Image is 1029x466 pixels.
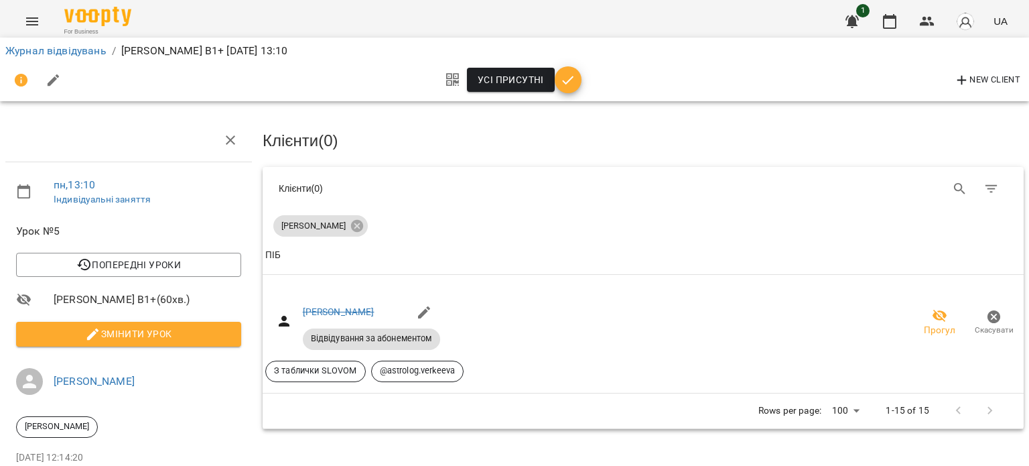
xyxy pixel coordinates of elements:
[54,194,151,205] a: Індивідуальні заняття
[54,375,135,388] a: [PERSON_NAME]
[16,451,241,465] p: [DATE] 12:14:20
[265,247,1021,264] span: ПІБ
[303,333,440,345] span: Відвідування за абонементом
[279,182,633,195] div: Клієнти ( 0 )
[954,72,1020,89] span: New Client
[372,365,464,377] span: @astrolog.verkeeva
[975,173,1008,205] button: Фільтр
[912,304,967,342] button: Прогул
[54,292,241,308] span: [PERSON_NAME] В1+ ( 60 хв. )
[16,5,48,38] button: Menu
[16,416,98,438] div: [PERSON_NAME]
[16,253,241,277] button: Попередні уроки
[5,44,107,57] a: Журнал відвідувань
[17,420,97,432] span: [PERSON_NAME]
[467,68,555,92] button: Усі присутні
[993,14,1008,28] span: UA
[112,43,116,59] li: /
[265,247,281,264] div: Sort
[886,404,929,418] p: 1-15 of 15
[273,220,354,232] span: [PERSON_NAME]
[856,4,870,17] span: 1
[827,401,864,420] div: 100
[64,7,131,26] img: Voopty Logo
[975,325,1014,336] span: Скасувати
[924,324,955,337] span: Прогул
[16,223,241,239] span: Урок №5
[478,72,544,88] span: Усі присутні
[5,43,1024,59] nav: breadcrumb
[27,257,230,273] span: Попередні уроки
[303,306,374,317] a: [PERSON_NAME]
[121,43,287,59] p: [PERSON_NAME] В1+ [DATE] 13:10
[967,304,1021,342] button: Скасувати
[988,9,1013,34] button: UA
[273,215,368,237] div: [PERSON_NAME]
[263,132,1024,150] h3: Клієнти ( 0 )
[944,173,976,205] button: Search
[265,247,281,264] div: ПІБ
[64,27,131,36] span: For Business
[951,70,1024,91] button: New Client
[266,365,365,377] span: З таблички SLOVOM
[263,167,1024,210] div: Table Toolbar
[27,326,230,342] span: Змінити урок
[758,404,821,418] p: Rows per page:
[54,178,95,191] a: пн , 13:10
[16,322,241,346] button: Змінити урок
[956,12,975,31] img: avatar_s.png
